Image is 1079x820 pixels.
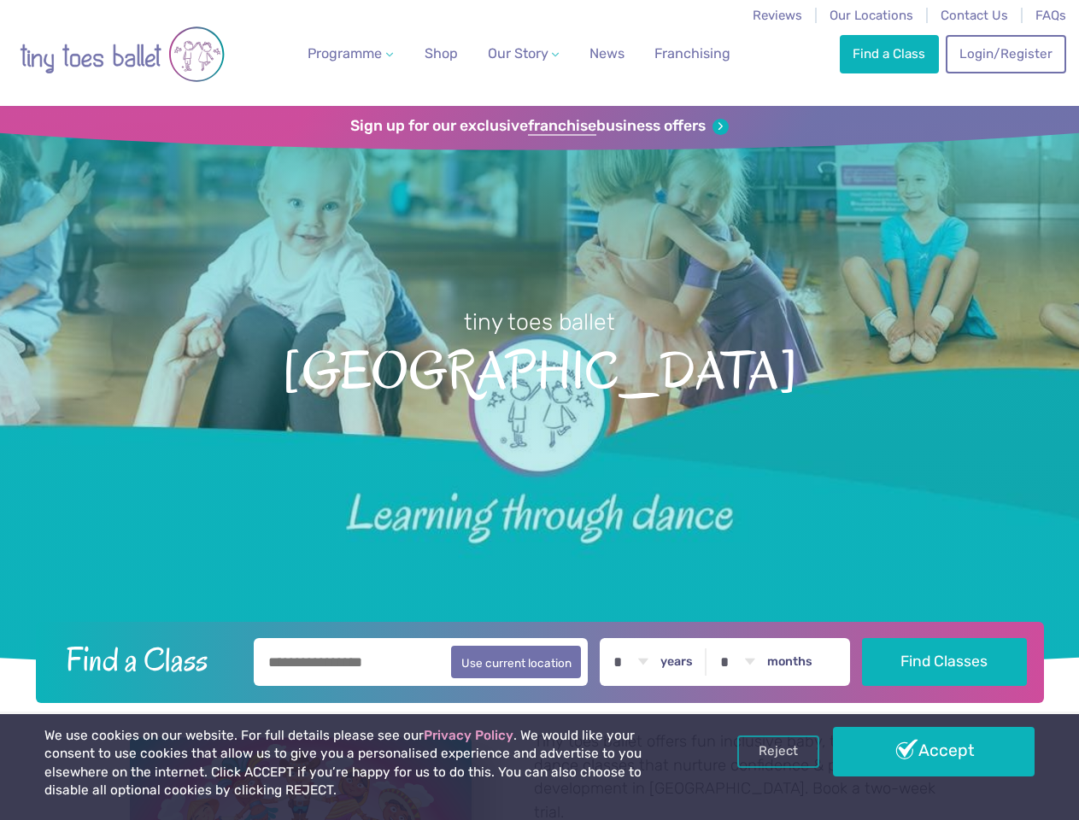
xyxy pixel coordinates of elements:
label: years [660,654,693,670]
a: FAQs [1035,8,1066,23]
a: Programme [301,37,400,71]
small: tiny toes ballet [464,308,615,336]
p: We use cookies on our website. For full details please see our . We would like your consent to us... [44,727,688,800]
a: Login/Register [946,35,1065,73]
a: Sign up for our exclusivefranchisebusiness offers [350,117,729,136]
a: Our Story [480,37,566,71]
h2: Find a Class [52,638,242,681]
a: Find a Class [840,35,939,73]
strong: franchise [528,117,596,136]
a: News [583,37,631,71]
span: News [589,45,625,61]
a: Reject [737,735,819,768]
span: Shop [425,45,458,61]
button: Find Classes [862,638,1027,686]
button: Use current location [451,646,582,678]
label: months [767,654,812,670]
a: Reviews [753,8,802,23]
span: Our Story [488,45,548,61]
span: Programme [308,45,382,61]
a: Accept [833,727,1035,776]
a: Our Locations [830,8,913,23]
a: Franchising [648,37,737,71]
span: Franchising [654,45,730,61]
span: [GEOGRAPHIC_DATA] [27,337,1052,401]
a: Shop [418,37,465,71]
a: Privacy Policy [424,728,513,743]
img: tiny toes ballet [20,11,225,97]
a: Contact Us [941,8,1008,23]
